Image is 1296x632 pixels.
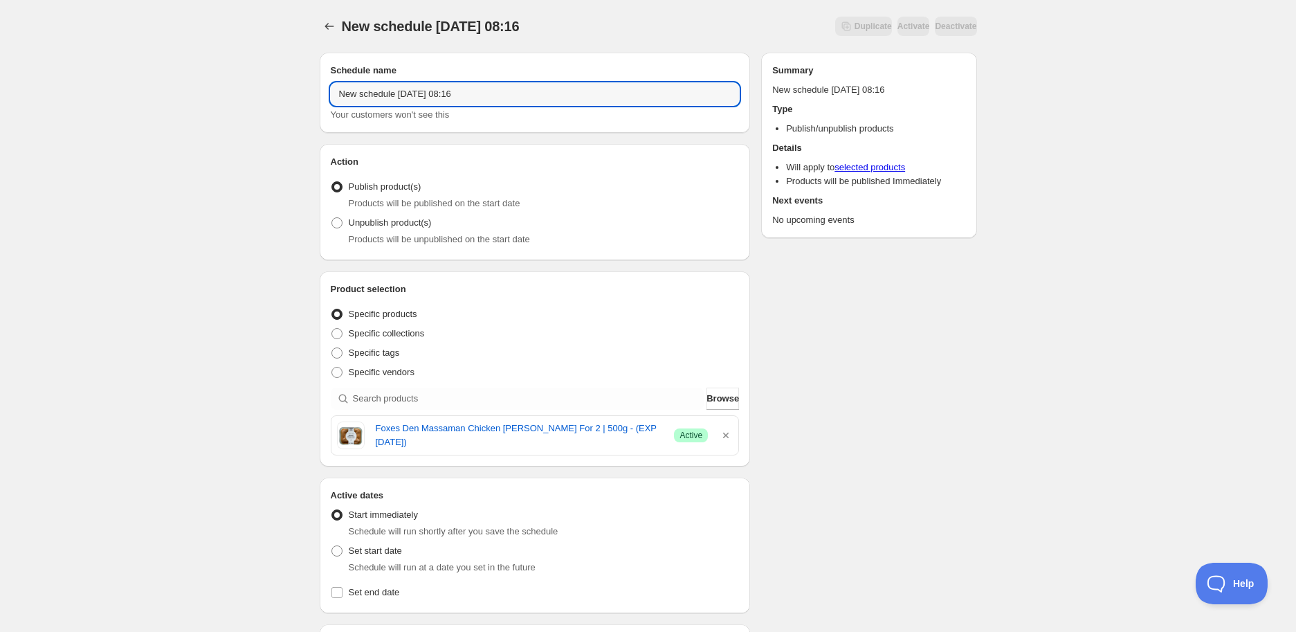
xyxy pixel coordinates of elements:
[320,17,339,36] button: Schedules
[376,422,664,449] a: Foxes Den Massaman Chicken [PERSON_NAME] For 2 | 500g - (EXP [DATE])
[834,162,905,172] a: selected products
[349,181,421,192] span: Publish product(s)
[772,141,965,155] h2: Details
[349,347,400,358] span: Specific tags
[331,155,740,169] h2: Action
[349,217,432,228] span: Unpublish product(s)
[1196,563,1268,604] iframe: Toggle Customer Support
[349,234,530,244] span: Products will be unpublished on the start date
[786,122,965,136] li: Publish/unpublish products
[349,562,536,572] span: Schedule will run at a date you set in the future
[349,309,417,319] span: Specific products
[349,198,520,208] span: Products will be published on the start date
[353,388,704,410] input: Search products
[349,509,418,520] span: Start immediately
[331,109,450,120] span: Your customers won't see this
[772,102,965,116] h2: Type
[331,489,740,503] h2: Active dates
[349,526,558,536] span: Schedule will run shortly after you save the schedule
[706,388,739,410] button: Browse
[349,545,402,556] span: Set start date
[772,194,965,208] h2: Next events
[786,161,965,174] li: Will apply to
[772,83,965,97] p: New schedule [DATE] 08:16
[337,422,365,449] img: Massaman Chicken Curry For 2 500g - (EXP 29/04/2024)-Restaurants/Meal Kits-Foxes Den-iPantry-aust...
[349,328,425,338] span: Specific collections
[679,430,702,441] span: Active
[331,282,740,296] h2: Product selection
[342,19,520,34] span: New schedule [DATE] 08:16
[772,64,965,78] h2: Summary
[772,213,965,227] p: No upcoming events
[349,367,414,377] span: Specific vendors
[331,64,740,78] h2: Schedule name
[349,587,400,597] span: Set end date
[786,174,965,188] li: Products will be published Immediately
[706,392,739,406] span: Browse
